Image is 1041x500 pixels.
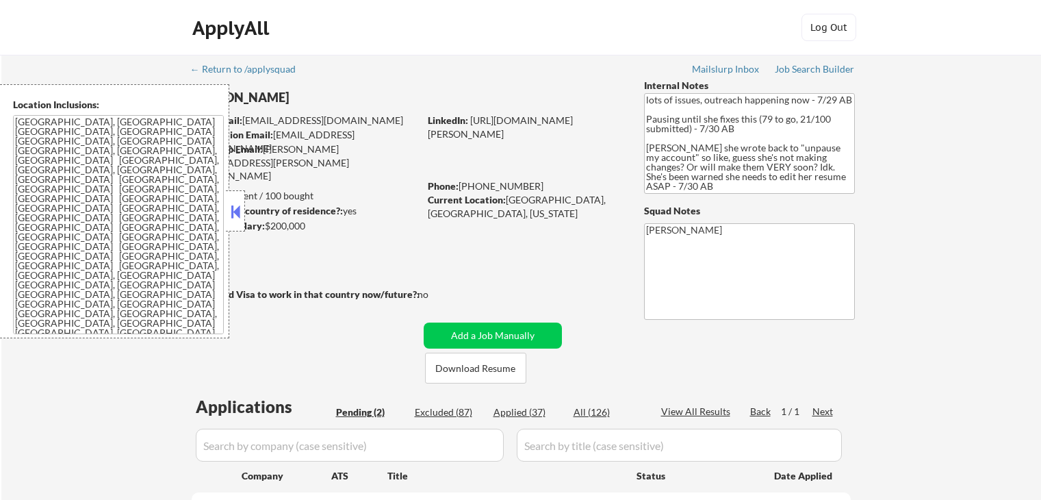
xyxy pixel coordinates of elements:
[428,180,459,192] strong: Phone:
[417,288,457,301] div: no
[190,64,309,74] div: ← Return to /applysquad
[336,405,404,419] div: Pending (2)
[242,469,331,483] div: Company
[191,189,419,203] div: 37 sent / 100 bought
[191,205,343,216] strong: Can work in country of residence?:
[812,405,834,418] div: Next
[424,323,562,349] button: Add a Job Manually
[428,179,621,193] div: [PHONE_NUMBER]
[196,429,504,462] input: Search by company (case sensitive)
[387,469,624,483] div: Title
[774,469,834,483] div: Date Applied
[331,469,387,483] div: ATS
[425,353,526,384] button: Download Resume
[196,399,331,415] div: Applications
[661,405,734,418] div: View All Results
[191,219,419,233] div: $200,000
[775,64,855,77] a: Job Search Builder
[415,405,483,419] div: Excluded (87)
[493,405,562,419] div: Applied (37)
[192,16,273,40] div: ApplyAll
[190,64,309,77] a: ← Return to /applysquad
[692,64,760,74] div: Mailslurp Inbox
[750,405,772,418] div: Back
[574,405,642,419] div: All (126)
[428,114,468,126] strong: LinkedIn:
[192,128,419,155] div: [EMAIL_ADDRESS][DOMAIN_NAME]
[428,194,506,205] strong: Current Location:
[428,193,621,220] div: [GEOGRAPHIC_DATA], [GEOGRAPHIC_DATA], [US_STATE]
[428,114,573,140] a: [URL][DOMAIN_NAME][PERSON_NAME]
[192,114,419,127] div: [EMAIL_ADDRESS][DOMAIN_NAME]
[692,64,760,77] a: Mailslurp Inbox
[192,288,420,300] strong: Will need Visa to work in that country now/future?:
[644,204,855,218] div: Squad Notes
[517,429,842,462] input: Search by title (case sensitive)
[191,204,415,218] div: yes
[775,64,855,74] div: Job Search Builder
[781,405,812,418] div: 1 / 1
[801,14,856,41] button: Log Out
[13,98,224,112] div: Location Inclusions:
[644,79,855,92] div: Internal Notes
[192,89,473,106] div: [PERSON_NAME]
[192,142,419,183] div: [PERSON_NAME][EMAIL_ADDRESS][PERSON_NAME][DOMAIN_NAME]
[637,463,754,488] div: Status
